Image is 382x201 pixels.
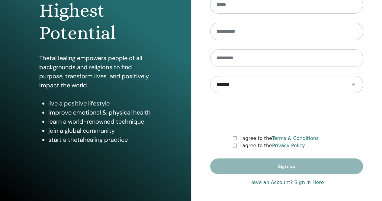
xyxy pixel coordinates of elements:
[48,135,152,144] li: start a thetahealing practice
[239,135,319,142] label: I agree to the
[239,142,305,149] label: I agree to the
[48,126,152,135] li: join a global community
[272,143,305,148] a: Privacy Policy
[249,179,324,186] a: Have an Account? Sign in Here
[48,99,152,108] li: live a positive lifestyle
[272,135,319,141] a: Terms & Conditions
[48,108,152,117] li: improve emotional & physical health
[241,102,332,126] iframe: reCAPTCHA
[39,53,152,90] p: ThetaHealing empowers people of all backgrounds and religions to find purpose, transform lives, a...
[48,117,152,126] li: learn a world-renowned technique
